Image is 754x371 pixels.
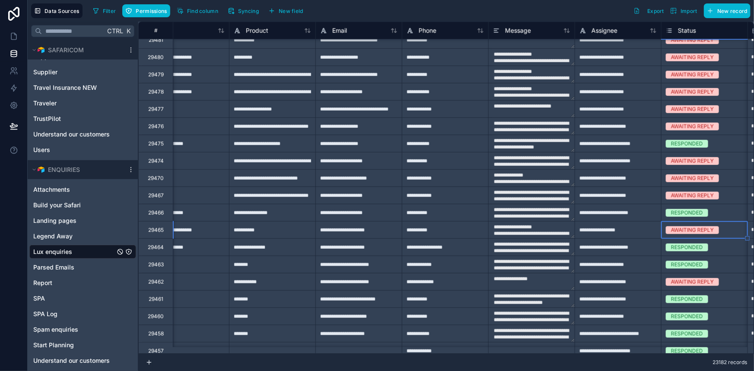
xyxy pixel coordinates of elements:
[33,263,74,272] span: Parsed Emails
[33,232,73,241] span: Legend Away
[238,8,259,14] span: Syncing
[671,313,703,320] div: RESPONDED
[29,338,136,352] div: Start Planning
[630,3,667,18] button: Export
[671,330,703,338] div: RESPONDED
[148,106,164,113] div: 29477
[33,201,81,209] span: Build your Safari
[29,354,136,368] div: Understand our customers
[33,310,57,318] span: SPA Log
[148,227,164,234] div: 29465
[671,278,714,286] div: AWAITING REPLY
[33,325,115,334] a: Spam enquiries
[717,8,748,14] span: New record
[33,279,52,287] span: Report
[33,146,115,154] a: Users
[671,157,714,165] div: AWAITING REPLY
[29,229,136,243] div: Legend Away
[148,71,164,78] div: 29479
[33,114,115,123] a: TrustPilot
[681,8,697,14] span: Import
[671,88,714,96] div: AWAITING REPLY
[33,294,45,303] span: SPA
[125,28,131,34] span: K
[33,216,115,225] a: Landing pages
[29,292,136,305] div: SPA
[28,41,138,371] div: scrollable content
[29,198,136,212] div: Build your Safari
[29,65,136,79] div: Supplier
[332,26,347,35] span: Email
[148,279,164,285] div: 29462
[148,158,164,165] div: 29474
[265,4,306,17] button: New field
[33,99,57,108] span: Traveler
[33,341,74,349] span: Start Planning
[279,8,303,14] span: New field
[89,4,119,17] button: Filter
[33,130,110,139] span: Understand our customers
[419,26,436,35] span: Phone
[148,209,164,216] div: 29466
[671,123,714,130] div: AWAITING REPLY
[149,296,163,303] div: 29461
[48,46,84,54] span: SAFARICOM
[33,356,115,365] a: Understand our customers
[225,4,262,17] button: Syncing
[29,214,136,228] div: Landing pages
[149,37,163,44] div: 29481
[33,294,115,303] a: SPA
[671,105,714,113] div: AWAITING REPLY
[33,146,50,154] span: Users
[148,348,164,355] div: 29457
[33,216,76,225] span: Landing pages
[33,114,61,123] span: TrustPilot
[29,112,136,126] div: TrustPilot
[647,8,664,14] span: Export
[29,323,136,336] div: Spam enquiries
[38,166,45,173] img: Airtable Logo
[148,330,164,337] div: 29458
[148,54,164,61] div: 29480
[29,127,136,141] div: Understand our customers
[29,183,136,197] div: Attachments
[148,89,164,95] div: 29478
[33,83,97,92] span: Travel Insurance NEW
[148,313,164,320] div: 29460
[148,244,164,251] div: 29464
[45,8,80,14] span: Data Sources
[671,192,714,200] div: AWAITING REPLY
[29,164,124,176] button: Airtable LogoENQUIRIES
[29,307,136,321] div: SPA Log
[103,8,116,14] span: Filter
[136,8,167,14] span: Permissions
[122,4,170,17] button: Permissions
[713,359,747,366] span: 23182 records
[33,232,115,241] a: Legend Away
[33,325,78,334] span: Spam enquiries
[122,4,173,17] a: Permissions
[33,83,115,92] a: Travel Insurance NEW
[671,261,703,269] div: RESPONDED
[704,3,751,18] button: New record
[33,185,115,194] a: Attachments
[48,165,80,174] span: ENQUIRIES
[33,310,115,318] a: SPA Log
[671,226,714,234] div: AWAITING REPLY
[671,174,714,182] div: AWAITING REPLY
[671,244,703,251] div: RESPONDED
[29,143,136,157] div: Users
[33,201,115,209] a: Build your Safari
[29,44,124,56] button: Airtable LogoSAFARICOM
[246,26,268,35] span: Product
[592,26,617,35] span: Assignee
[145,27,166,34] div: #
[106,25,124,36] span: Ctrl
[700,3,751,18] a: New record
[33,247,115,256] a: Lux enquiries
[148,123,164,130] div: 29476
[187,8,218,14] span: Find column
[225,4,265,17] a: Syncing
[174,4,221,17] button: Find column
[29,276,136,290] div: Report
